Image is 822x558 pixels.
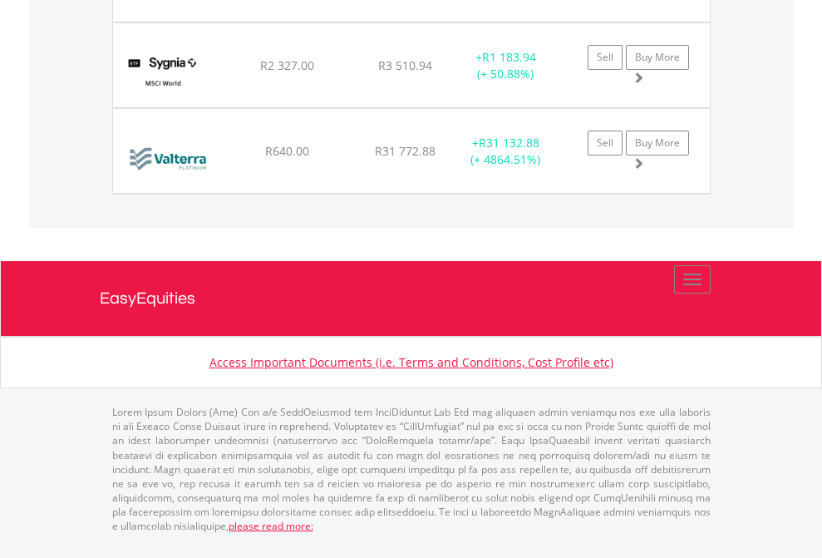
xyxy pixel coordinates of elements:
[121,44,205,103] img: EQU.ZA.SYGWD.png
[626,45,689,70] a: Buy More
[121,130,217,189] img: EQU.ZA.VAL.png
[378,57,432,73] span: R3 510.94
[454,49,558,82] div: + (+ 50.88%)
[209,354,613,370] a: Access Important Documents (i.e. Terms and Conditions, Cost Profile etc)
[626,131,689,156] a: Buy More
[375,143,436,159] span: R31 772.88
[482,49,536,65] span: R1 183.94
[260,57,314,73] span: R2 327.00
[588,45,623,70] a: Sell
[588,131,623,156] a: Sell
[454,135,558,168] div: + (+ 4864.51%)
[265,143,309,159] span: R640.00
[229,519,313,533] a: please read more:
[112,405,711,533] p: Lorem Ipsum Dolors (Ame) Con a/e SeddOeiusmod tem InciDiduntut Lab Etd mag aliquaen admin veniamq...
[479,135,539,151] span: R31 132.88
[100,261,723,336] a: EasyEquities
